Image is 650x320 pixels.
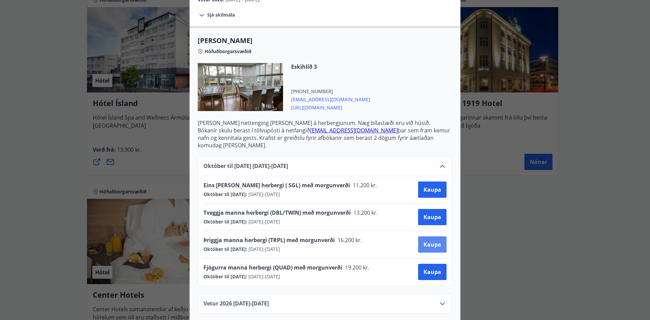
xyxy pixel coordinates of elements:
span: Sjá skilmála [207,12,235,18]
span: Eskihlíð 3 [291,63,370,70]
span: Október til [DATE] [DATE] - [DATE] [203,162,288,170]
a: [EMAIL_ADDRESS][DOMAIN_NAME] [310,127,398,134]
p: [PERSON_NAME] nettenging [PERSON_NAME] á herbergjunum. Næg bílastæði eru við húsið. [198,119,452,127]
p: Bókanir skulu berast í tölvupósti á netfangið þar sem fram kemur nafn og kennitala gests. Krafist... [198,127,452,149]
span: [EMAIL_ADDRESS][DOMAIN_NAME] [291,95,370,103]
span: [PERSON_NAME] [198,36,452,45]
span: [URL][DOMAIN_NAME] [291,103,370,111]
span: Höfuðborgarsvæðið [204,48,252,55]
span: [PHONE_NUMBER] [291,88,370,95]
